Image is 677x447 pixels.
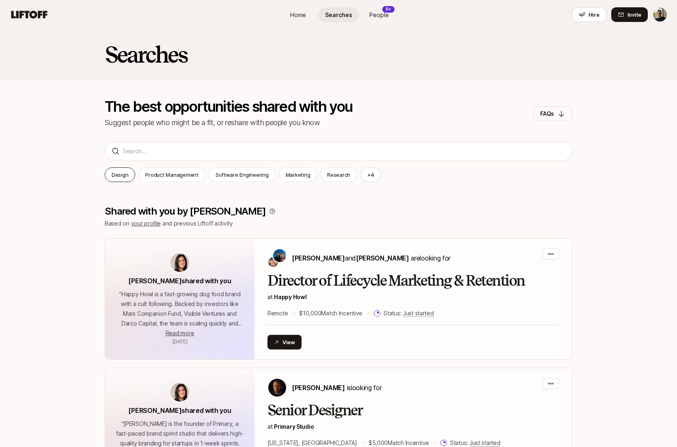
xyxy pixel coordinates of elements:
[267,335,302,349] button: View
[172,339,188,345] span: August 12, 2025 7:42am
[267,402,559,419] h2: Senior Designer
[170,253,189,272] img: avatar-url
[384,308,433,318] p: Status:
[318,7,359,22] a: Searches
[166,330,194,336] span: Read more
[105,206,266,217] p: Shared with you by [PERSON_NAME]
[145,171,198,179] p: Product Management
[589,11,599,19] span: Hire
[292,254,345,262] span: [PERSON_NAME]
[292,384,345,392] span: [PERSON_NAME]
[369,11,389,19] span: People
[611,7,648,22] button: Invite
[115,289,245,328] p: “ Happy Howl is a fast-growing dog food brand with a cult following. Backed by investors like Mar...
[170,383,189,401] img: avatar-url
[105,99,353,114] p: The best opportunities shared with you
[327,171,350,179] p: Research
[105,219,572,228] p: Based on and previous Liftoff activity
[286,171,310,179] p: Marketing
[268,257,278,267] img: Josh Pierce
[653,7,667,22] button: Kevin Twohy
[627,11,641,19] span: Invite
[268,379,286,397] img: Nicholas Pattison
[290,11,306,19] span: Home
[292,382,382,393] p: is looking for
[267,308,288,318] p: Remote
[267,292,559,302] p: at
[216,171,269,179] p: Software Engineering
[274,293,306,300] a: Happy Howl
[403,310,434,317] span: Just started
[292,253,451,263] p: are looking for
[360,167,381,182] button: +4
[267,422,559,432] p: at
[359,7,399,22] a: People9+
[356,254,409,262] span: [PERSON_NAME]
[533,106,572,121] button: FAQs
[540,109,554,119] p: FAQs
[273,249,286,262] img: Colin Buckley
[131,220,161,227] a: your profile
[572,7,606,22] button: Hire
[653,8,667,22] img: Kevin Twohy
[325,11,352,19] span: Searches
[166,328,194,338] button: Read more
[112,171,128,179] p: Design
[123,146,565,156] input: Search...
[128,277,231,285] span: [PERSON_NAME] shared with you
[345,254,409,262] span: and
[470,439,500,447] span: Just started
[105,42,187,67] h2: Searches
[299,308,362,318] p: $10,000 Match Incentive
[386,6,391,12] p: 9+
[267,273,559,289] h2: Director of Lifecycle Marketing & Retention
[105,117,353,128] p: Suggest people who might be a fit, or reshare with people you know
[278,7,318,22] a: Home
[274,423,314,430] a: Primary Studio
[128,406,231,414] span: [PERSON_NAME] shared with you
